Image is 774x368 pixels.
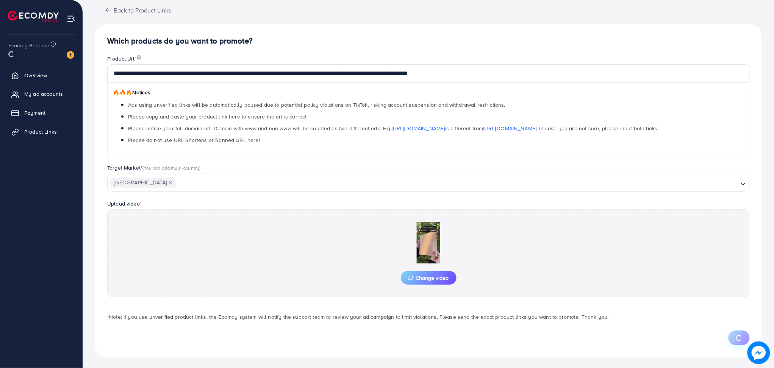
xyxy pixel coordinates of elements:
[747,341,770,364] img: image
[137,55,141,60] img: image
[6,68,77,83] a: Overview
[177,177,738,189] input: Search for option
[6,86,77,101] a: My ad accounts
[392,125,445,132] a: [URL][DOMAIN_NAME]
[110,178,176,188] span: [GEOGRAPHIC_DATA]
[24,72,47,79] span: Overview
[401,271,457,285] button: Change video
[6,124,77,139] a: Product Links
[24,109,45,117] span: Payment
[67,51,74,59] img: image
[107,164,201,172] label: Target Market
[107,36,750,46] h4: Which products do you want to promote?
[128,125,659,132] span: Please notice your full domain url. Domain with www and non-www will be counted as two different ...
[483,125,537,132] a: [URL][DOMAIN_NAME]
[142,164,200,171] span: (You can add multi-country)
[113,89,152,96] span: Notices:
[408,275,449,281] span: Change video
[107,200,142,207] label: Upload video
[24,128,57,136] span: Product Links
[107,55,141,62] label: Product Url
[128,101,505,109] span: Ads using unverified links will be automatically paused due to potential policy violations on Tik...
[24,90,63,98] span: My ad accounts
[8,42,49,49] span: Ecomdy Balance
[128,113,308,120] span: Please copy and paste your product link here to ensure the url is correct.
[67,14,75,23] img: menu
[6,105,77,120] a: Payment
[391,222,466,264] img: Preview Image
[95,2,180,18] button: Back to Product Links
[169,181,172,184] button: Deselect Pakistan
[8,11,59,22] img: logo
[107,173,750,191] div: Search for option
[113,89,132,96] span: 🔥🔥🔥
[128,136,260,144] span: Please do not use URL Shortens or Banned URL here!
[107,312,750,321] p: *Note: If you use unverified product links, the Ecomdy system will notify the support team to rev...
